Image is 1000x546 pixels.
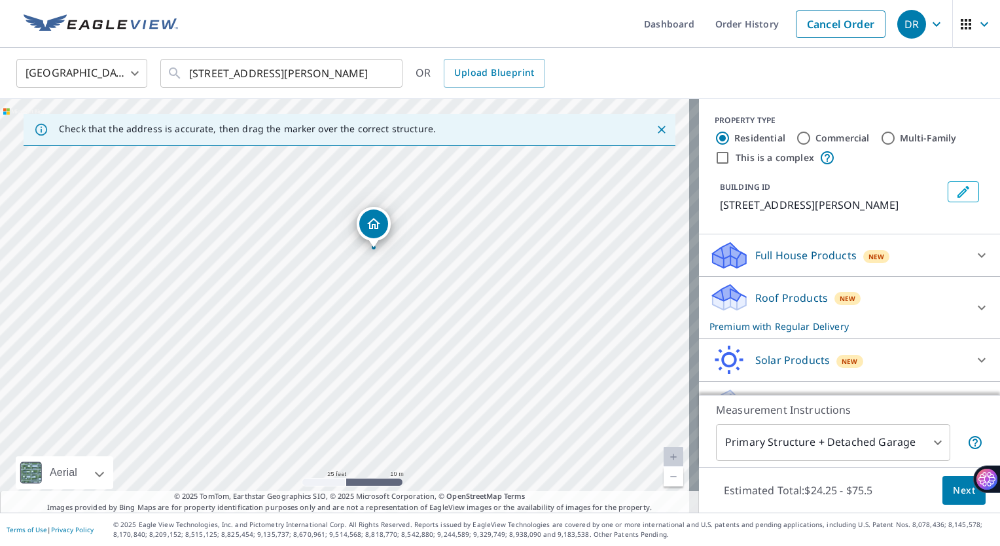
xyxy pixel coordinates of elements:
a: Current Level 20, Zoom Out [664,467,683,486]
a: Terms [504,491,526,501]
p: Premium with Regular Delivery [709,319,966,333]
a: Cancel Order [796,10,885,38]
span: © 2025 TomTom, Earthstar Geographics SIO, © 2025 Microsoft Corporation, © [174,491,526,502]
span: Upload Blueprint [454,65,534,81]
div: Dropped pin, building 1, Residential property, 611 Ash St Seymour, IN 47274 [357,207,391,247]
p: Check that the address is accurate, then drag the marker over the correct structure. [59,123,436,135]
span: New [842,356,858,367]
label: Commercial [815,132,870,145]
div: Solar ProductsNew [709,344,990,376]
div: Roof ProductsNewPremium with Regular Delivery [709,282,990,333]
a: Upload Blueprint [444,59,545,88]
div: OR [416,59,545,88]
p: Estimated Total: $24.25 - $75.5 [713,476,884,505]
p: Measurement Instructions [716,402,983,418]
a: Current Level 20, Zoom In Disabled [664,447,683,467]
span: New [840,293,856,304]
a: Terms of Use [7,525,47,534]
p: | [7,526,94,534]
div: PROPERTY TYPE [715,115,984,126]
p: [STREET_ADDRESS][PERSON_NAME] [720,197,942,213]
p: Roof Products [755,290,828,306]
p: BUILDING ID [720,181,770,192]
div: Walls ProductsNew [709,387,990,418]
label: Multi-Family [900,132,957,145]
div: Aerial [16,456,113,489]
span: Your report will include the primary structure and a detached garage if one exists. [967,435,983,450]
label: Residential [734,132,785,145]
button: Edit building 1 [948,181,979,202]
input: Search by address or latitude-longitude [189,55,376,92]
div: DR [897,10,926,39]
button: Next [942,476,986,505]
a: Privacy Policy [51,525,94,534]
div: Primary Structure + Detached Garage [716,424,950,461]
label: This is a complex [736,151,814,164]
div: Full House ProductsNew [709,240,990,271]
div: [GEOGRAPHIC_DATA] [16,55,147,92]
div: Aerial [46,456,81,489]
span: Next [953,482,975,499]
button: Close [653,121,670,138]
p: © 2025 Eagle View Technologies, Inc. and Pictometry International Corp. All Rights Reserved. Repo... [113,520,993,539]
span: New [868,251,885,262]
a: OpenStreetMap [446,491,501,501]
p: Solar Products [755,352,830,368]
img: EV Logo [24,14,178,34]
p: Full House Products [755,247,857,263]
